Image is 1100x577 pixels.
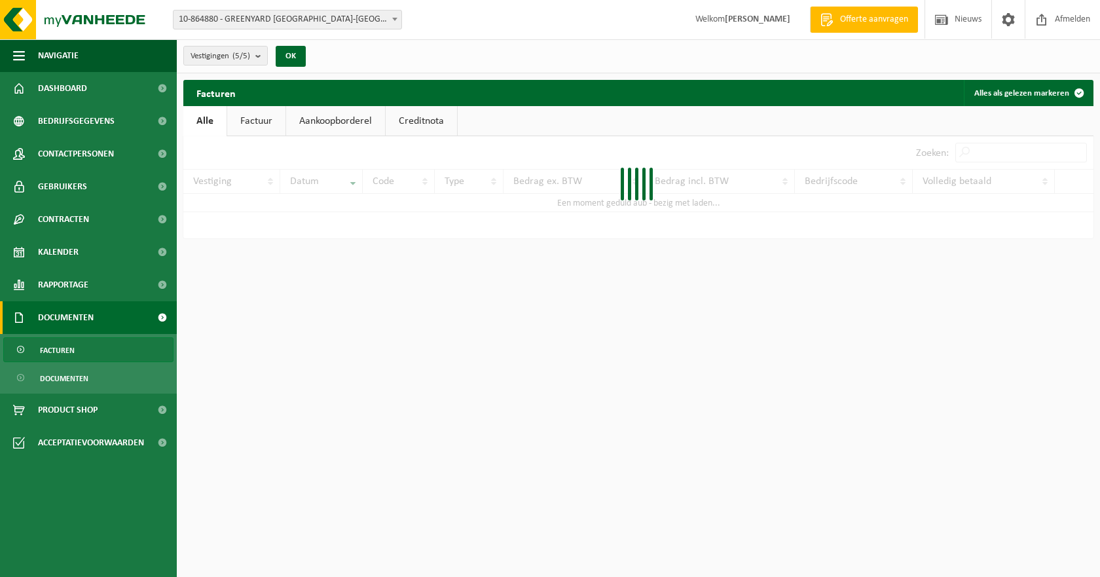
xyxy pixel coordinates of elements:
[174,10,401,29] span: 10-864880 - GREENYARD SINT-KATELIJNE-WAVER
[183,106,227,136] a: Alle
[38,105,115,138] span: Bedrijfsgegevens
[40,366,88,391] span: Documenten
[810,7,918,33] a: Offerte aanvragen
[38,72,87,105] span: Dashboard
[3,365,174,390] a: Documenten
[183,80,249,105] h2: Facturen
[38,269,88,301] span: Rapportage
[232,52,250,60] count: (5/5)
[276,46,306,67] button: OK
[40,338,75,363] span: Facturen
[183,46,268,65] button: Vestigingen(5/5)
[38,138,114,170] span: Contactpersonen
[38,426,144,459] span: Acceptatievoorwaarden
[38,203,89,236] span: Contracten
[38,236,79,269] span: Kalender
[386,106,457,136] a: Creditnota
[964,80,1092,106] button: Alles als gelezen markeren
[38,170,87,203] span: Gebruikers
[38,39,79,72] span: Navigatie
[286,106,385,136] a: Aankoopborderel
[227,106,285,136] a: Factuur
[725,14,790,24] strong: [PERSON_NAME]
[191,47,250,66] span: Vestigingen
[173,10,402,29] span: 10-864880 - GREENYARD SINT-KATELIJNE-WAVER
[837,13,911,26] span: Offerte aanvragen
[3,337,174,362] a: Facturen
[38,394,98,426] span: Product Shop
[38,301,94,334] span: Documenten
